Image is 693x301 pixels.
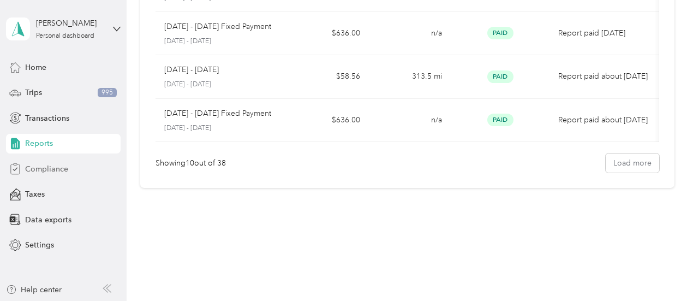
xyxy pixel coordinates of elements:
button: Load more [606,154,659,173]
iframe: Everlance-gr Chat Button Frame [632,240,693,301]
p: Report paid about [DATE] [558,114,650,126]
span: Reports [25,138,53,149]
p: [DATE] - [DATE] Fixed Payment [164,108,271,120]
span: Home [25,62,46,73]
span: Trips [25,87,42,98]
div: Showing 10 out of 38 [156,157,226,169]
td: n/a [369,12,451,56]
span: Paid [487,27,513,39]
td: $636.00 [286,99,368,143]
p: [DATE] - [DATE] [164,123,278,133]
p: [DATE] - [DATE] [164,64,219,76]
span: Taxes [25,188,45,200]
span: Data exports [25,214,71,226]
span: Compliance [25,163,68,175]
span: Paid [487,70,513,83]
div: [PERSON_NAME] [36,17,104,29]
td: $636.00 [286,12,368,56]
span: Transactions [25,113,69,124]
p: [DATE] - [DATE] [164,80,278,90]
span: Paid [487,114,513,126]
p: Report paid about [DATE] [558,70,650,82]
button: Help center [6,284,62,296]
p: [DATE] - [DATE] [164,37,278,46]
span: Settings [25,239,54,251]
div: Personal dashboard [36,33,94,39]
td: 313.5 mi [369,55,451,99]
td: $58.56 [286,55,368,99]
td: n/a [369,99,451,143]
p: Report paid [DATE] [558,27,650,39]
p: [DATE] - [DATE] Fixed Payment [164,21,271,33]
span: 995 [98,88,117,98]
